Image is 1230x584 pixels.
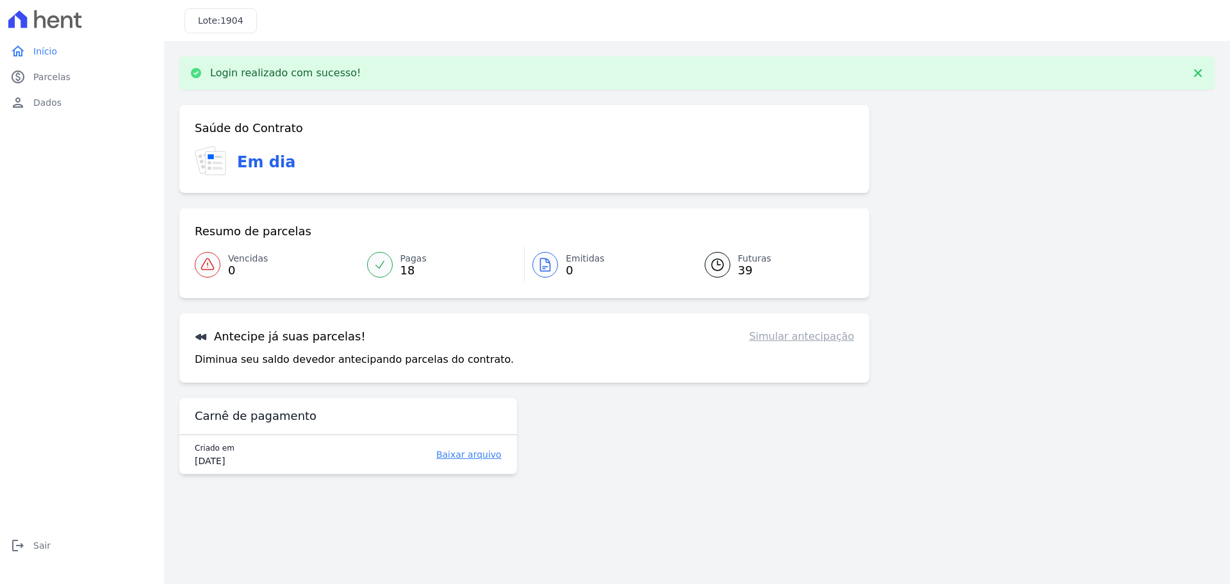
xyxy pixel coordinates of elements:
span: Emitidas [566,252,605,265]
a: Pagas 18 [359,247,525,283]
span: Início [33,45,57,58]
span: 1904 [220,15,243,26]
a: homeInício [5,38,159,64]
span: Sair [33,539,51,552]
i: home [10,44,26,59]
span: 18 [400,265,427,276]
a: Futuras 39 [689,247,855,283]
h3: Em dia [237,151,295,174]
span: 0 [566,265,605,276]
a: Baixar arquivo [338,448,502,461]
h3: Saúde do Contrato [195,121,303,136]
span: 39 [738,265,771,276]
i: paid [10,69,26,85]
p: Diminua seu saldo devedor antecipando parcelas do contrato. [195,352,514,367]
h3: Resumo de parcelas [195,224,311,239]
a: logoutSair [5,533,159,558]
span: Futuras [738,252,771,265]
a: Simular antecipação [749,329,854,344]
a: Emitidas 0 [525,247,689,283]
div: Criado em [195,442,307,455]
a: personDados [5,90,159,115]
a: Vencidas 0 [195,247,359,283]
div: [DATE] [195,455,307,467]
h3: Lote: [198,14,243,28]
span: 0 [228,265,268,276]
i: logout [10,538,26,553]
span: Dados [33,96,61,109]
a: paidParcelas [5,64,159,90]
i: person [10,95,26,110]
h3: Antecipe já suas parcelas! [195,329,366,344]
h3: Carnê de pagamento [195,408,316,424]
p: Login realizado com sucesso! [210,67,361,79]
span: Pagas [400,252,427,265]
span: Parcelas [33,71,70,83]
span: Vencidas [228,252,268,265]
